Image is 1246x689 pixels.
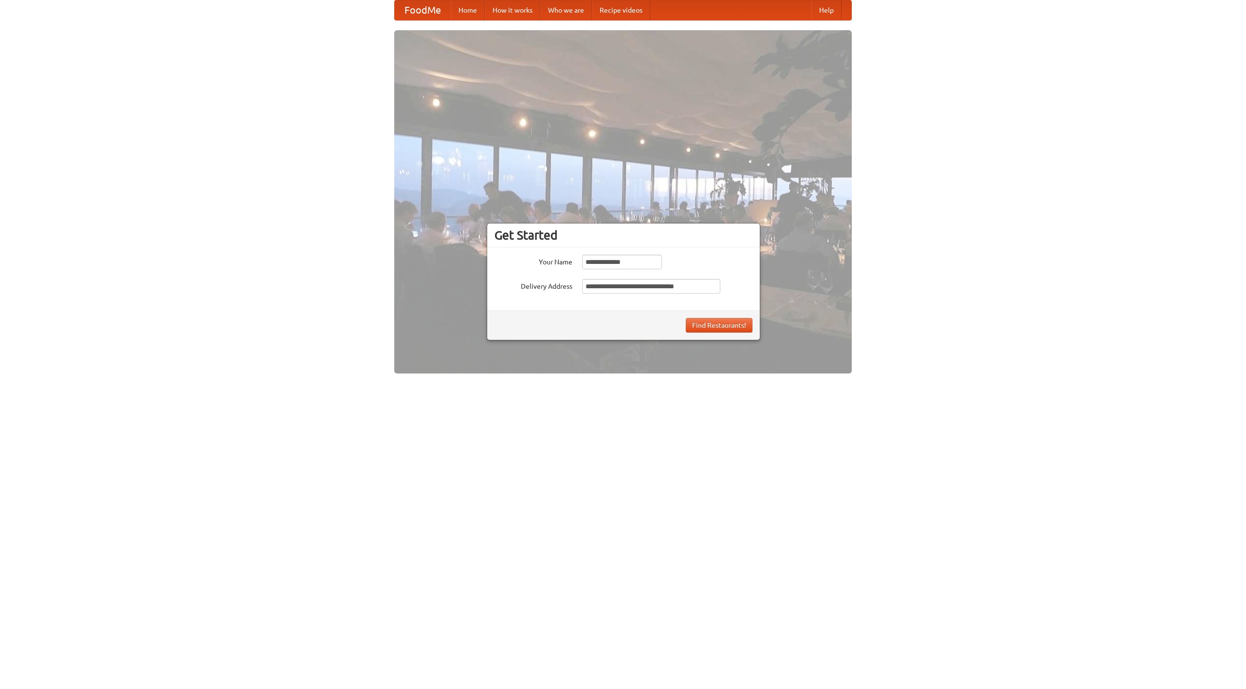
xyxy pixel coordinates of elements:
label: Delivery Address [495,279,572,291]
a: Help [811,0,842,20]
label: Your Name [495,255,572,267]
a: Recipe videos [592,0,650,20]
a: Who we are [540,0,592,20]
button: Find Restaurants! [686,318,752,333]
a: FoodMe [395,0,451,20]
h3: Get Started [495,228,752,242]
a: Home [451,0,485,20]
a: How it works [485,0,540,20]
